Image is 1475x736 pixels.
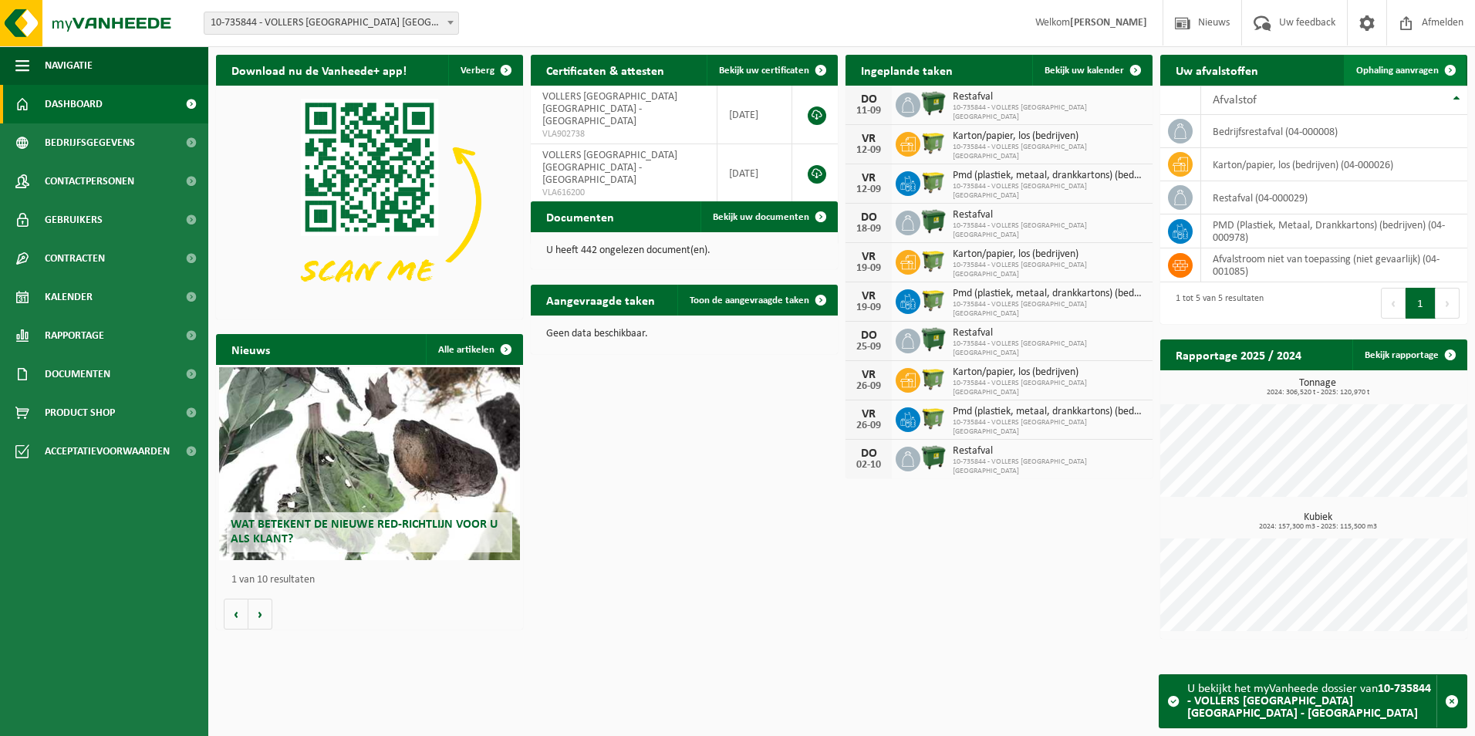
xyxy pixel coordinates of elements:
[1168,286,1264,320] div: 1 tot 5 van 5 resultaten
[426,334,521,365] a: Alle artikelen
[1201,214,1467,248] td: PMD (Plastiek, Metaal, Drankkartons) (bedrijven) (04-000978)
[920,130,947,156] img: WB-1100-HPE-GN-50
[920,169,947,195] img: WB-1100-HPE-GN-50
[953,209,1145,221] span: Restafval
[690,295,809,306] span: Toon de aangevraagde taken
[717,144,792,203] td: [DATE]
[853,381,884,392] div: 26-09
[45,46,93,85] span: Navigatie
[45,162,134,201] span: Contactpersonen
[542,150,677,186] span: VOLLERS [GEOGRAPHIC_DATA] [GEOGRAPHIC_DATA] - [GEOGRAPHIC_DATA]
[1187,675,1436,728] div: U bekijkt het myVanheede dossier van
[219,367,520,560] a: Wat betekent de nieuwe RED-richtlijn voor u als klant?
[1406,288,1436,319] button: 1
[216,86,523,316] img: Download de VHEPlus App
[45,393,115,432] span: Product Shop
[853,133,884,145] div: VR
[1201,115,1467,148] td: bedrijfsrestafval (04-000008)
[953,300,1145,319] span: 10-735844 - VOLLERS [GEOGRAPHIC_DATA] [GEOGRAPHIC_DATA]
[1168,389,1467,397] span: 2024: 306,520 t - 2025: 120,970 t
[920,405,947,431] img: WB-1100-HPE-GN-50
[1436,288,1460,319] button: Next
[953,327,1145,339] span: Restafval
[853,251,884,263] div: VR
[1168,512,1467,531] h3: Kubiek
[531,201,629,231] h2: Documenten
[920,287,947,313] img: WB-1100-HPE-GN-50
[853,329,884,342] div: DO
[953,130,1145,143] span: Karton/papier, los (bedrijven)
[45,432,170,471] span: Acceptatievoorwaarden
[920,208,947,235] img: WB-1100-HPE-GN-04
[1160,339,1317,370] h2: Rapportage 2025 / 2024
[853,408,884,420] div: VR
[700,201,836,232] a: Bekijk uw documenten
[953,366,1145,379] span: Karton/papier, los (bedrijven)
[204,12,459,35] span: 10-735844 - VOLLERS BELGIUM NV - ANTWERPEN
[677,285,836,316] a: Toon de aangevraagde taken
[1381,288,1406,319] button: Previous
[953,182,1145,201] span: 10-735844 - VOLLERS [GEOGRAPHIC_DATA] [GEOGRAPHIC_DATA]
[45,201,103,239] span: Gebruikers
[719,66,809,76] span: Bekijk uw certificaten
[546,245,822,256] p: U heeft 442 ongelezen document(en).
[1070,17,1147,29] strong: [PERSON_NAME]
[853,263,884,274] div: 19-09
[216,55,422,85] h2: Download nu de Vanheede+ app!
[204,12,458,34] span: 10-735844 - VOLLERS BELGIUM NV - ANTWERPEN
[853,290,884,302] div: VR
[853,224,884,235] div: 18-09
[1356,66,1439,76] span: Ophaling aanvragen
[853,447,884,460] div: DO
[920,90,947,116] img: WB-1100-HPE-GN-04
[953,288,1145,300] span: Pmd (plastiek, metaal, drankkartons) (bedrijven)
[953,445,1145,457] span: Restafval
[542,187,705,199] span: VLA616200
[231,518,498,545] span: Wat betekent de nieuwe RED-richtlijn voor u als klant?
[853,460,884,471] div: 02-10
[953,418,1145,437] span: 10-735844 - VOLLERS [GEOGRAPHIC_DATA] [GEOGRAPHIC_DATA]
[1201,181,1467,214] td: restafval (04-000029)
[713,212,809,222] span: Bekijk uw documenten
[953,379,1145,397] span: 10-735844 - VOLLERS [GEOGRAPHIC_DATA] [GEOGRAPHIC_DATA]
[45,85,103,123] span: Dashboard
[1213,94,1257,106] span: Afvalstof
[45,316,104,355] span: Rapportage
[45,239,105,278] span: Contracten
[248,599,272,630] button: Volgende
[546,329,822,339] p: Geen data beschikbaar.
[461,66,494,76] span: Verberg
[953,91,1145,103] span: Restafval
[953,248,1145,261] span: Karton/papier, los (bedrijven)
[1201,148,1467,181] td: karton/papier, los (bedrijven) (04-000026)
[1045,66,1124,76] span: Bekijk uw kalender
[953,221,1145,240] span: 10-735844 - VOLLERS [GEOGRAPHIC_DATA] [GEOGRAPHIC_DATA]
[45,123,135,162] span: Bedrijfsgegevens
[853,93,884,106] div: DO
[1352,339,1466,370] a: Bekijk rapportage
[231,575,515,586] p: 1 van 10 resultaten
[853,172,884,184] div: VR
[853,106,884,116] div: 11-09
[448,55,521,86] button: Verberg
[853,211,884,224] div: DO
[1168,378,1467,397] h3: Tonnage
[853,420,884,431] div: 26-09
[953,103,1145,122] span: 10-735844 - VOLLERS [GEOGRAPHIC_DATA] [GEOGRAPHIC_DATA]
[953,339,1145,358] span: 10-735844 - VOLLERS [GEOGRAPHIC_DATA] [GEOGRAPHIC_DATA]
[1201,248,1467,282] td: afvalstroom niet van toepassing (niet gevaarlijk) (04-001085)
[853,369,884,381] div: VR
[531,55,680,85] h2: Certificaten & attesten
[224,599,248,630] button: Vorige
[953,143,1145,161] span: 10-735844 - VOLLERS [GEOGRAPHIC_DATA] [GEOGRAPHIC_DATA]
[846,55,968,85] h2: Ingeplande taken
[853,145,884,156] div: 12-09
[1160,55,1274,85] h2: Uw afvalstoffen
[853,342,884,353] div: 25-09
[45,278,93,316] span: Kalender
[542,128,705,140] span: VLA902738
[853,184,884,195] div: 12-09
[953,457,1145,476] span: 10-735844 - VOLLERS [GEOGRAPHIC_DATA] [GEOGRAPHIC_DATA]
[953,261,1145,279] span: 10-735844 - VOLLERS [GEOGRAPHIC_DATA] [GEOGRAPHIC_DATA]
[531,285,670,315] h2: Aangevraagde taken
